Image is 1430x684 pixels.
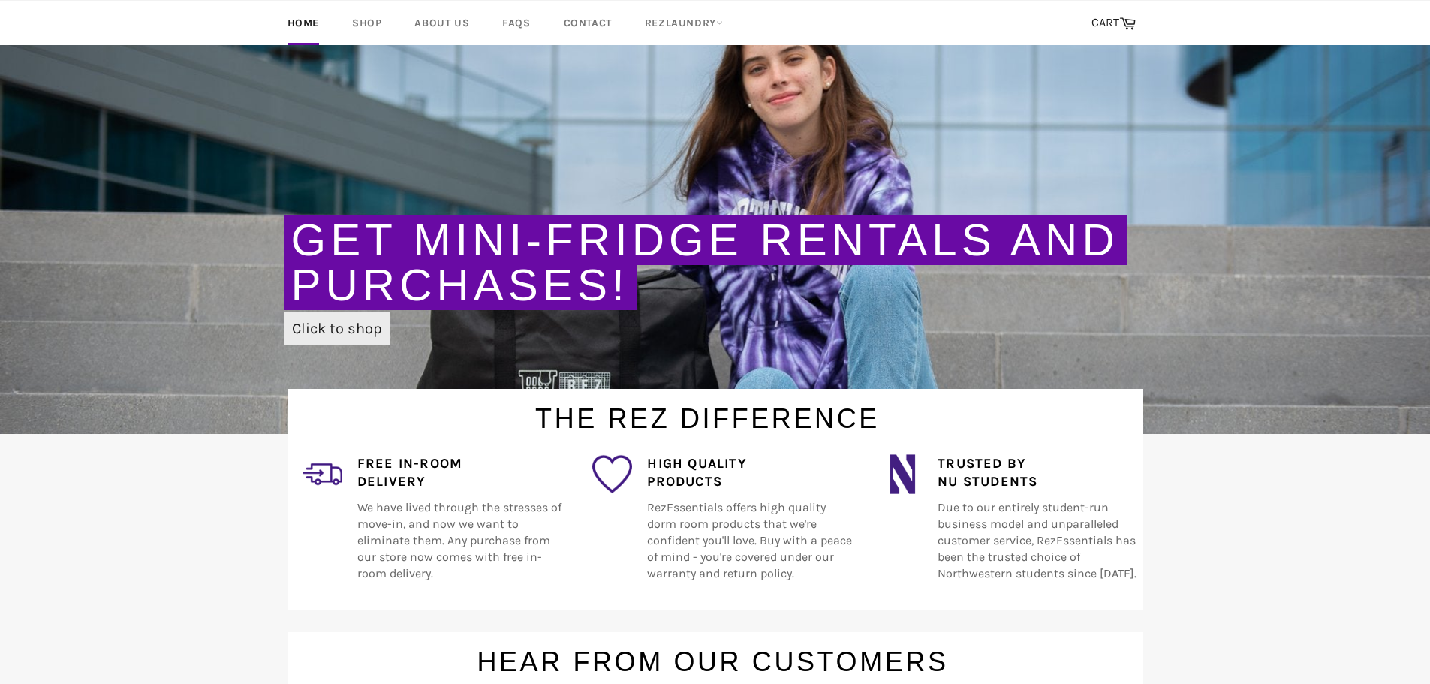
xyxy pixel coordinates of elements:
h1: Hear From Our Customers [272,632,1143,681]
a: Get Mini-Fridge Rentals and Purchases! [291,215,1119,310]
div: Due to our entirely student-run business model and unparalleled customer service, RezEssentials h... [923,454,1142,599]
a: RezLaundry [630,1,738,45]
h4: Free In-Room Delivery [357,454,562,492]
a: Contact [549,1,627,45]
img: favorite_1.png [592,454,632,494]
a: Click to shop [284,312,390,345]
img: northwestern_wildcats_tiny.png [883,454,923,494]
a: CART [1084,8,1143,39]
h1: The Rez Difference [272,389,1143,438]
a: Shop [337,1,396,45]
a: FAQs [487,1,545,45]
a: Home [272,1,334,45]
a: About Us [399,1,484,45]
img: delivery_2.png [303,454,342,494]
h4: Trusted by NU Students [938,454,1142,492]
h4: High Quality Products [647,454,852,492]
div: We have lived through the stresses of move-in, and now we want to eliminate them. Any purchase fr... [342,454,562,599]
div: RezEssentials offers high quality dorm room products that we're confident you'll love. Buy with a... [632,454,852,599]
